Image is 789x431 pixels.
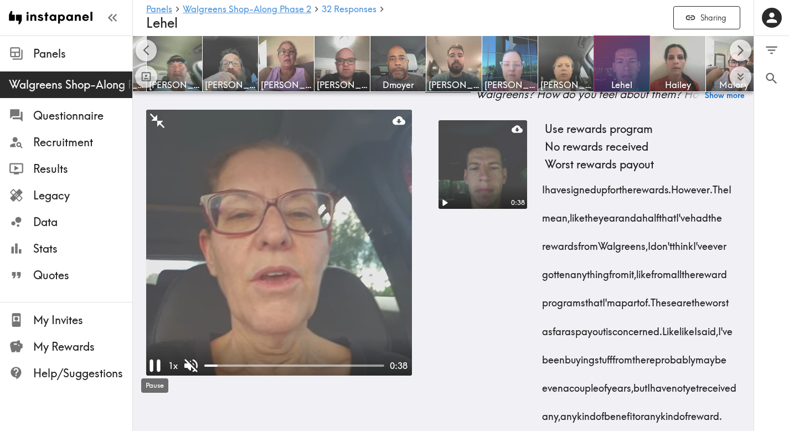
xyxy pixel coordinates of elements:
span: I've [718,313,733,341]
figure: Play0:38 [439,120,527,209]
a: Dmoyer [370,35,426,92]
button: Pause [145,355,166,376]
span: there [632,342,655,370]
span: not [672,370,685,398]
span: of [679,398,688,427]
span: that [659,200,676,228]
span: Results [33,161,132,177]
span: [PERSON_NAME] [429,79,479,91]
span: half [642,200,659,228]
a: [PERSON_NAME] [259,35,314,92]
span: the [619,171,633,199]
span: any, [542,398,560,427]
a: [PERSON_NAME] [482,35,538,92]
span: yet [685,370,699,398]
a: Walgreens Shop-Along Phase 2 [183,4,311,15]
span: rewards. [633,171,671,199]
span: [PERSON_NAME] [317,79,368,91]
span: have [545,171,566,199]
span: anything [570,256,609,285]
span: all [671,256,682,285]
span: Legacy [33,188,132,203]
span: far [553,313,565,341]
span: even [542,370,563,398]
span: a [636,200,642,228]
span: Help/Suggestions [33,366,132,381]
span: couple [569,370,599,398]
a: [PERSON_NAME] [314,35,370,92]
span: that [585,285,602,313]
span: any [644,398,661,427]
span: Worst rewards payout [540,156,658,173]
a: Malory [706,35,762,92]
span: have [650,370,672,398]
button: Show more [705,88,745,104]
span: like [570,200,585,228]
span: from [578,228,598,256]
span: Like [662,313,679,341]
a: 32 Responses [322,4,377,15]
span: part [621,285,640,313]
span: is [606,313,612,341]
span: it, [629,256,636,285]
span: I [647,370,650,398]
span: a [615,285,621,313]
a: [PERSON_NAME] [147,35,203,92]
button: Unmute [182,357,200,374]
span: maybe [695,342,726,370]
span: of [599,370,607,398]
span: I [648,228,651,256]
span: Walgreens, [598,228,648,256]
span: Use rewards program [540,120,657,138]
button: Filter Responses [754,36,789,64]
span: been [542,342,565,370]
span: Panels [33,46,132,61]
span: like [679,313,694,341]
a: Panels [146,4,172,15]
figure: MinimizePause1xUnmute0:38 [146,110,412,376]
span: or [635,398,644,427]
button: Scroll left [136,40,157,61]
span: worst [705,285,729,313]
span: I [694,313,697,341]
span: signed [566,171,596,199]
span: kind [661,398,679,427]
span: My Invites [33,312,132,328]
span: as [565,313,575,341]
button: Search [754,64,789,93]
span: Filter Responses [764,43,779,58]
button: Sharing [673,6,740,30]
span: I [729,171,731,199]
span: The [713,171,729,199]
span: I [542,171,545,199]
span: rewards [542,228,578,256]
div: 0:38 [384,360,412,372]
span: 32 Responses [322,4,377,13]
span: a [563,370,569,398]
span: These [651,285,677,313]
span: the [708,200,722,228]
span: Recruitment [33,135,132,150]
span: ever [708,228,726,256]
span: like [636,256,651,285]
span: kind [577,398,596,427]
span: [PERSON_NAME] [484,79,535,91]
span: [PERSON_NAME] [149,79,200,91]
span: Hailey [652,79,703,91]
span: concerned. [612,313,662,341]
a: [PERSON_NAME] [538,35,594,92]
div: 0:38 [508,198,527,208]
span: up [596,171,607,199]
span: I've [693,228,708,256]
span: from [651,256,671,285]
span: for [607,171,619,199]
span: years, [607,370,633,398]
span: However. [671,171,713,199]
span: don't [651,228,672,256]
span: the [682,256,695,285]
span: probably [655,342,695,370]
span: Walgreens Shop-Along Phase 2 [9,77,132,93]
a: Hailey [650,35,706,92]
span: the [692,285,705,313]
span: as [542,313,553,341]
